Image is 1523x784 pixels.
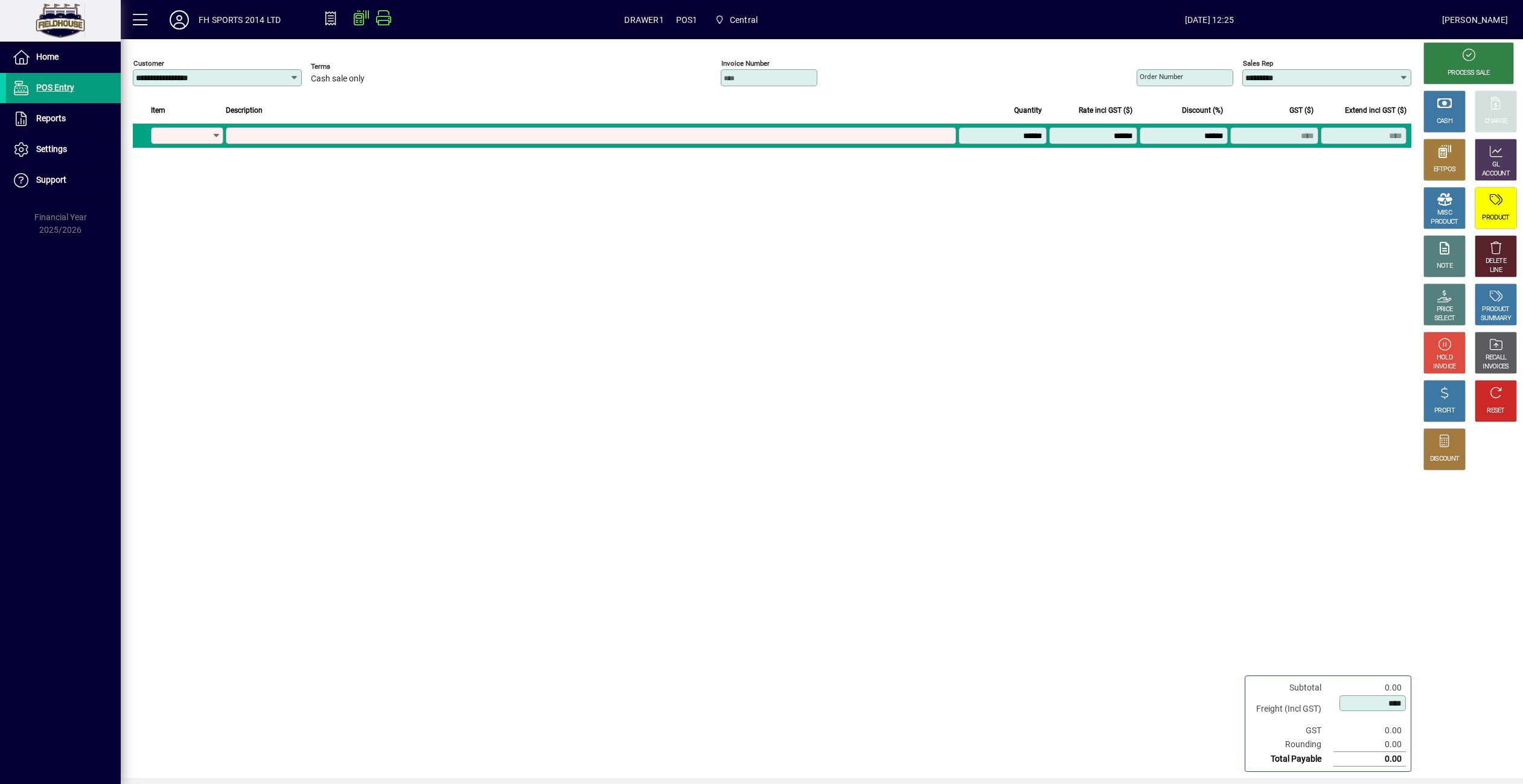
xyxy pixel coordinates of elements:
[1333,681,1406,695] td: 0.00
[311,63,383,71] span: Terms
[1433,362,1455,371] div: INVOICE
[151,104,165,117] span: Item
[1487,406,1505,416] div: RESET
[676,10,698,30] span: POS1
[1486,353,1507,362] div: RECALL
[1079,104,1132,117] span: Rate incl GST ($)
[1481,314,1511,323] div: SUMMARY
[1014,104,1042,117] span: Quantity
[1482,169,1510,179] div: ACCOUNT
[311,74,365,84] span: Cash sale only
[1250,695,1333,724] td: Freight (Incl GST)
[1250,738,1333,752] td: Rounding
[6,104,121,134] a: Reports
[1437,209,1452,218] div: MISC
[1437,262,1452,271] div: NOTE
[36,83,74,92] span: POS Entry
[730,10,758,30] span: Central
[1289,104,1314,117] span: GST ($)
[1434,314,1455,323] div: SELECT
[1140,72,1183,81] mat-label: Order number
[1492,160,1500,169] div: GL
[1250,752,1333,767] td: Total Payable
[709,9,762,31] span: Central
[1486,257,1506,266] div: DELETE
[1250,681,1333,695] td: Subtotal
[1250,724,1333,738] td: GST
[1345,104,1406,117] span: Extend incl GST ($)
[226,104,263,117] span: Description
[1482,213,1509,223] div: PRODUCT
[1434,165,1456,174] div: EFTPOS
[1482,305,1509,314] div: PRODUCT
[199,10,281,30] div: FH SPORTS 2014 LTD
[36,144,67,154] span: Settings
[721,59,770,68] mat-label: Invoice number
[1431,218,1458,227] div: PRODUCT
[1448,69,1490,78] div: PROCESS SALE
[160,9,199,31] button: Profile
[36,52,59,62] span: Home
[1243,59,1273,68] mat-label: Sales rep
[1437,305,1453,314] div: PRICE
[1333,752,1406,767] td: 0.00
[1483,362,1509,371] div: INVOICES
[1430,455,1459,464] div: DISCOUNT
[1437,117,1452,126] div: CASH
[1333,724,1406,738] td: 0.00
[6,134,121,165] a: Settings
[133,59,164,68] mat-label: Customer
[1490,266,1502,275] div: LINE
[1437,353,1452,362] div: HOLD
[6,42,121,72] a: Home
[6,165,121,195] a: Support
[977,10,1442,30] span: [DATE] 12:25
[1442,10,1508,30] div: [PERSON_NAME]
[1182,104,1223,117] span: Discount (%)
[36,113,66,123] span: Reports
[1434,406,1455,416] div: PROFIT
[624,10,663,30] span: DRAWER1
[1484,117,1508,126] div: CHARGE
[36,175,66,185] span: Support
[1333,738,1406,752] td: 0.00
